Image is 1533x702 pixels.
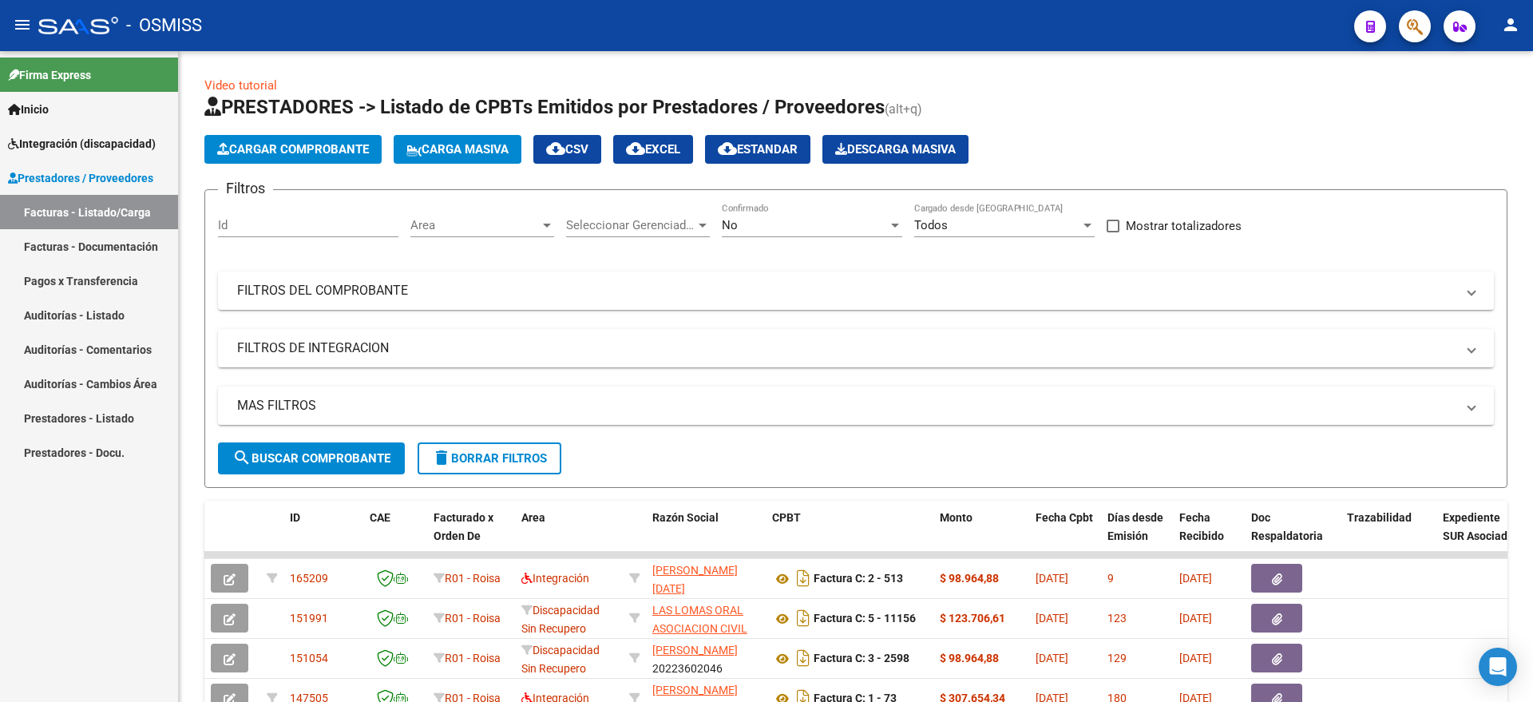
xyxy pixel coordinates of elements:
[772,511,801,524] span: CPBT
[432,451,547,466] span: Borrar Filtros
[126,8,202,43] span: - OSMISS
[521,572,589,585] span: Integración
[940,572,999,585] strong: $ 98.964,88
[290,612,328,625] span: 151991
[1107,612,1127,625] span: 123
[940,612,1005,625] strong: $ 123.706,61
[1101,501,1173,571] datatable-header-cell: Días desde Emisión
[204,135,382,164] button: Cargar Comprobante
[1029,501,1101,571] datatable-header-cell: Fecha Cpbt
[1479,648,1517,686] div: Open Intercom Messenger
[218,329,1494,367] mat-expansion-panel-header: FILTROS DE INTEGRACION
[835,142,956,157] span: Descarga Masiva
[652,644,738,656] span: [PERSON_NAME]
[363,501,427,571] datatable-header-cell: CAE
[1245,501,1341,571] datatable-header-cell: Doc Respaldatoria
[232,448,252,467] mat-icon: search
[566,218,695,232] span: Seleccionar Gerenciador
[427,501,515,571] datatable-header-cell: Facturado x Orden De
[933,501,1029,571] datatable-header-cell: Monto
[8,135,156,153] span: Integración (discapacidad)
[1126,216,1242,236] span: Mostrar totalizadores
[218,177,273,200] h3: Filtros
[204,78,277,93] a: Video tutorial
[533,135,601,164] button: CSV
[652,561,759,595] div: 24184851012
[8,169,153,187] span: Prestadores / Proveedores
[793,565,814,591] i: Descargar documento
[290,572,328,585] span: 165209
[885,101,922,117] span: (alt+q)
[1107,572,1114,585] span: 9
[217,142,369,157] span: Cargar Comprobante
[1251,511,1323,542] span: Doc Respaldatoria
[652,684,738,696] span: [PERSON_NAME]
[822,135,969,164] button: Descarga Masiva
[370,511,390,524] span: CAE
[652,641,759,675] div: 20223602046
[237,397,1456,414] mat-panel-title: MAS FILTROS
[218,272,1494,310] mat-expansion-panel-header: FILTROS DEL COMPROBANTE
[1179,572,1212,585] span: [DATE]
[814,573,903,585] strong: Factura C: 2 - 513
[766,501,933,571] datatable-header-cell: CPBT
[652,604,747,635] span: LAS LOMAS ORAL ASOCIACION CIVIL
[283,501,363,571] datatable-header-cell: ID
[445,612,501,625] span: R01 - Roisa
[1443,511,1514,542] span: Expediente SUR Asociado
[290,511,300,524] span: ID
[13,15,32,34] mat-icon: menu
[814,613,916,625] strong: Factura C: 5 - 11156
[8,66,91,84] span: Firma Express
[237,339,1456,357] mat-panel-title: FILTROS DE INTEGRACION
[1341,501,1436,571] datatable-header-cell: Trazabilidad
[1107,652,1127,664] span: 129
[406,142,509,157] span: Carga Masiva
[290,652,328,664] span: 151054
[204,96,885,118] span: PRESTADORES -> Listado de CPBTs Emitidos por Prestadores / Proveedores
[1036,652,1068,664] span: [DATE]
[940,652,999,664] strong: $ 98.964,88
[1036,612,1068,625] span: [DATE]
[1179,511,1224,542] span: Fecha Recibido
[793,605,814,631] i: Descargar documento
[718,139,737,158] mat-icon: cloud_download
[722,218,738,232] span: No
[434,511,493,542] span: Facturado x Orden De
[1036,572,1068,585] span: [DATE]
[445,652,501,664] span: R01 - Roisa
[652,564,738,595] span: [PERSON_NAME][DATE]
[718,142,798,157] span: Estandar
[546,139,565,158] mat-icon: cloud_download
[218,442,405,474] button: Buscar Comprobante
[445,572,501,585] span: R01 - Roisa
[793,645,814,671] i: Descargar documento
[521,644,600,675] span: Discapacidad Sin Recupero
[237,282,1456,299] mat-panel-title: FILTROS DEL COMPROBANTE
[1179,612,1212,625] span: [DATE]
[646,501,766,571] datatable-header-cell: Razón Social
[1436,501,1524,571] datatable-header-cell: Expediente SUR Asociado
[1173,501,1245,571] datatable-header-cell: Fecha Recibido
[521,604,600,635] span: Discapacidad Sin Recupero
[218,387,1494,425] mat-expansion-panel-header: MAS FILTROS
[626,142,680,157] span: EXCEL
[814,652,909,665] strong: Factura C: 3 - 2598
[546,142,588,157] span: CSV
[410,218,540,232] span: Area
[232,451,390,466] span: Buscar Comprobante
[613,135,693,164] button: EXCEL
[418,442,561,474] button: Borrar Filtros
[8,101,49,118] span: Inicio
[515,501,623,571] datatable-header-cell: Area
[1501,15,1520,34] mat-icon: person
[652,511,719,524] span: Razón Social
[432,448,451,467] mat-icon: delete
[1179,652,1212,664] span: [DATE]
[914,218,948,232] span: Todos
[705,135,810,164] button: Estandar
[394,135,521,164] button: Carga Masiva
[521,511,545,524] span: Area
[1036,511,1093,524] span: Fecha Cpbt
[1347,511,1412,524] span: Trazabilidad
